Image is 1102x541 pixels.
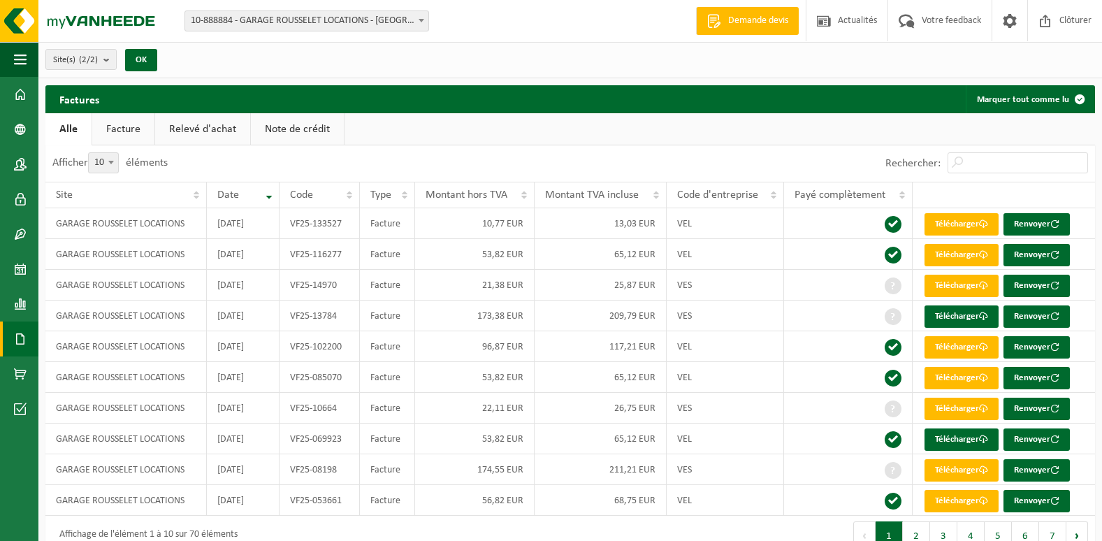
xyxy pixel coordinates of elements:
[280,301,360,331] td: VF25-13784
[56,189,73,201] span: Site
[207,270,280,301] td: [DATE]
[280,485,360,516] td: VF25-053661
[925,367,999,389] a: Télécharger
[280,454,360,485] td: VF25-08198
[45,85,113,113] h2: Factures
[1003,459,1070,482] button: Renvoyer
[45,239,207,270] td: GARAGE ROUSSELET LOCATIONS
[360,485,415,516] td: Facture
[1003,428,1070,451] button: Renvoyer
[88,152,119,173] span: 10
[280,424,360,454] td: VF25-069923
[925,275,999,297] a: Télécharger
[207,362,280,393] td: [DATE]
[795,189,885,201] span: Payé complètement
[280,393,360,424] td: VF25-10664
[535,362,667,393] td: 65,12 EUR
[207,424,280,454] td: [DATE]
[925,305,999,328] a: Télécharger
[92,113,154,145] a: Facture
[667,239,785,270] td: VEL
[1003,490,1070,512] button: Renvoyer
[1003,367,1070,389] button: Renvoyer
[360,208,415,239] td: Facture
[667,393,785,424] td: VES
[925,459,999,482] a: Télécharger
[207,239,280,270] td: [DATE]
[280,239,360,270] td: VF25-116277
[667,331,785,362] td: VEL
[360,454,415,485] td: Facture
[207,485,280,516] td: [DATE]
[1003,305,1070,328] button: Renvoyer
[535,208,667,239] td: 13,03 EUR
[45,393,207,424] td: GARAGE ROUSSELET LOCATIONS
[415,454,535,485] td: 174,55 EUR
[370,189,391,201] span: Type
[925,428,999,451] a: Télécharger
[207,393,280,424] td: [DATE]
[217,189,239,201] span: Date
[45,113,92,145] a: Alle
[1003,213,1070,236] button: Renvoyer
[415,393,535,424] td: 22,11 EUR
[545,189,639,201] span: Montant TVA incluse
[535,454,667,485] td: 211,21 EUR
[280,208,360,239] td: VF25-133527
[667,454,785,485] td: VES
[360,393,415,424] td: Facture
[360,362,415,393] td: Facture
[885,158,941,169] label: Rechercher:
[415,485,535,516] td: 56,82 EUR
[535,239,667,270] td: 65,12 EUR
[966,85,1094,113] button: Marquer tout comme lu
[925,244,999,266] a: Télécharger
[925,213,999,236] a: Télécharger
[360,239,415,270] td: Facture
[45,208,207,239] td: GARAGE ROUSSELET LOCATIONS
[415,301,535,331] td: 173,38 EUR
[155,113,250,145] a: Relevé d'achat
[45,362,207,393] td: GARAGE ROUSSELET LOCATIONS
[667,301,785,331] td: VES
[207,208,280,239] td: [DATE]
[52,157,168,168] label: Afficher éléments
[696,7,799,35] a: Demande devis
[925,490,999,512] a: Télécharger
[7,510,233,541] iframe: chat widget
[535,393,667,424] td: 26,75 EUR
[415,270,535,301] td: 21,38 EUR
[1003,336,1070,359] button: Renvoyer
[251,113,344,145] a: Note de crédit
[45,331,207,362] td: GARAGE ROUSSELET LOCATIONS
[667,485,785,516] td: VEL
[360,270,415,301] td: Facture
[535,270,667,301] td: 25,87 EUR
[725,14,792,28] span: Demande devis
[185,11,428,31] span: 10-888884 - GARAGE ROUSSELET LOCATIONS - SENZEILLE
[53,50,98,71] span: Site(s)
[415,362,535,393] td: 53,82 EUR
[535,485,667,516] td: 68,75 EUR
[1003,398,1070,420] button: Renvoyer
[280,270,360,301] td: VF25-14970
[45,454,207,485] td: GARAGE ROUSSELET LOCATIONS
[535,424,667,454] td: 65,12 EUR
[280,362,360,393] td: VF25-085070
[360,301,415,331] td: Facture
[184,10,429,31] span: 10-888884 - GARAGE ROUSSELET LOCATIONS - SENZEILLE
[535,301,667,331] td: 209,79 EUR
[415,424,535,454] td: 53,82 EUR
[79,55,98,64] count: (2/2)
[415,208,535,239] td: 10,77 EUR
[667,362,785,393] td: VEL
[360,331,415,362] td: Facture
[1003,244,1070,266] button: Renvoyer
[45,270,207,301] td: GARAGE ROUSSELET LOCATIONS
[125,49,157,71] button: OK
[280,331,360,362] td: VF25-102200
[925,398,999,420] a: Télécharger
[207,331,280,362] td: [DATE]
[535,331,667,362] td: 117,21 EUR
[89,153,118,173] span: 10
